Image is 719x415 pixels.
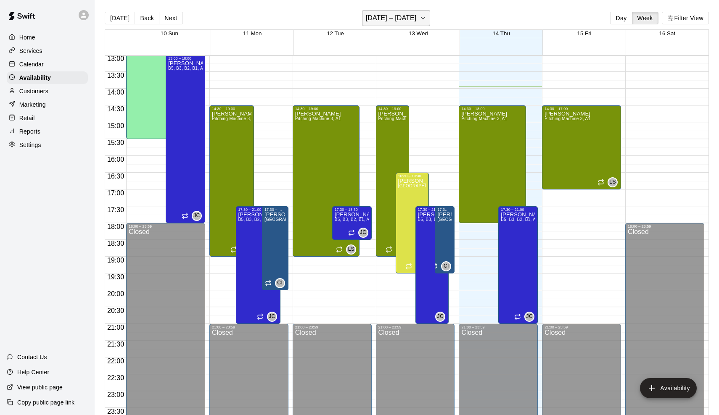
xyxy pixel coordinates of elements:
div: Chris Ingoglia [275,278,285,288]
span: 14:30 [105,105,126,113]
span: 23:30 [105,408,126,415]
div: 14:30 – 17:00 [545,107,619,111]
span: 16:30 [105,173,126,180]
span: 19:30 [105,273,126,281]
p: Home [19,33,35,42]
span: 19:00 [105,257,126,264]
span: Recurring availability [336,246,343,253]
span: Recurring availability [514,313,521,320]
p: Marketing [19,100,46,109]
span: 14:00 [105,89,126,96]
button: 16 Sat [659,30,676,37]
div: 21:00 – 23:59 [545,325,619,329]
div: 17:30 – 21:00 [238,207,278,212]
button: Filter View [662,12,709,24]
span: 20:00 [105,290,126,297]
span: Pitching Machine 3, A1 [212,116,258,121]
p: Help Center [17,368,49,376]
div: 17:30 – 20:00: Available [262,206,288,290]
a: Customers [7,85,88,97]
span: CI [444,262,449,271]
span: B5, B3, B2, B1, A5, A2, A1, B4, A3, A4 [168,66,245,71]
a: Home [7,31,88,44]
span: LS [609,178,616,186]
a: Settings [7,139,88,151]
div: Marketing [7,98,88,111]
span: Recurring availability [182,213,188,219]
span: Pitching Machine 3, A1 [295,116,341,121]
span: 15:00 [105,122,126,129]
div: 17:30 – 18:30 [335,207,369,212]
p: Contact Us [17,353,47,361]
button: [DATE] [105,12,135,24]
div: 14:30 – 19:00 [212,107,251,111]
span: Recurring availability [257,313,264,320]
span: 23:00 [105,391,126,398]
span: JC [193,212,200,220]
button: 10 Sun [161,30,178,37]
div: Chris Ingoglia [441,261,451,271]
span: 15:30 [105,139,126,146]
span: 17:00 [105,189,126,197]
div: 14:30 – 19:00: Available [209,105,254,257]
span: [GEOGRAPHIC_DATA][STREET_ADDRESS] [437,217,527,222]
div: 17:30 – 21:00: Available [415,206,449,324]
div: 18:00 – 23:59 [129,224,203,229]
div: 17:30 – 19:30 [437,207,452,212]
span: 14 Thu [493,30,510,37]
span: 20:30 [105,307,126,314]
span: 13 Wed [409,30,428,37]
span: [GEOGRAPHIC_DATA][STREET_ADDRESS] [398,184,488,188]
span: 18:00 [105,223,126,230]
div: Availability [7,71,88,84]
span: 13:00 [105,55,126,62]
p: Calendar [19,60,44,68]
div: 14:30 – 18:00 [461,107,523,111]
button: add [640,378,697,398]
span: JC [360,229,366,237]
div: Jacob Caruso [524,312,534,322]
p: Availability [19,74,51,82]
div: 21:00 – 23:59 [461,325,535,329]
button: Back [135,12,159,24]
div: Leo Seminati [608,177,618,187]
div: Jacob Caruso [267,312,277,322]
a: Retail [7,112,88,124]
a: Reports [7,125,88,138]
h6: [DATE] – [DATE] [366,12,417,24]
span: LS [348,245,354,254]
button: Week [632,12,658,24]
a: Calendar [7,58,88,71]
span: JC [526,313,533,321]
button: 11 Mon [243,30,262,37]
span: JC [269,313,275,321]
span: B5, B3, B2, B1, A5, A2, A1, B4 [335,217,396,222]
span: 21:30 [105,341,126,348]
p: Retail [19,114,35,122]
div: 14:30 – 18:00: Available [459,105,526,223]
a: Services [7,45,88,57]
div: Jacob Caruso [435,312,445,322]
div: 14:30 – 19:00 [378,107,407,111]
div: 17:30 – 21:00 [418,207,447,212]
div: Jacob Caruso [358,228,368,238]
div: 14:30 – 19:00 [295,107,357,111]
p: View public page [17,383,63,391]
div: 13:00 – 18:00: Available [166,55,205,223]
div: 21:00 – 23:59 [212,325,286,329]
p: Customers [19,87,48,95]
span: Recurring availability [348,229,355,236]
div: 12:00 – 15:30: Available [126,21,193,139]
div: 16:30 – 19:30 [398,174,427,178]
button: 15 Fri [577,30,591,37]
button: Next [159,12,182,24]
